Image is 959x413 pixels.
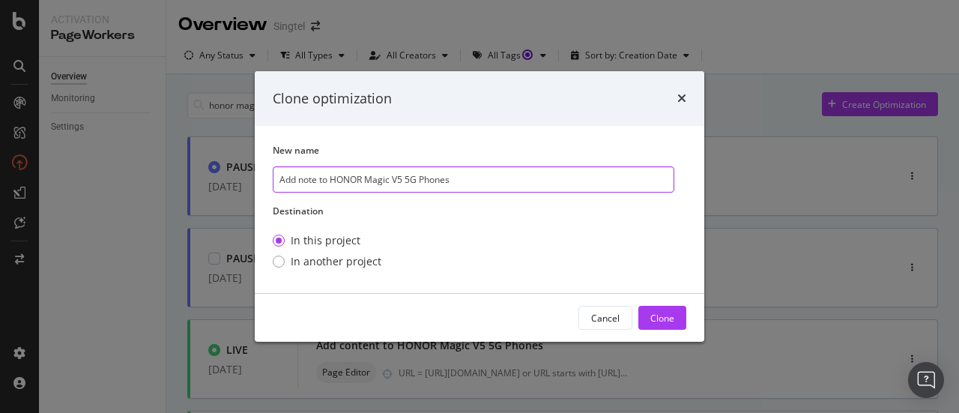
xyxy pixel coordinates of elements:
[291,233,360,248] div: In this project
[273,89,392,109] div: Clone optimization
[291,254,381,269] div: In another project
[273,233,381,248] div: In this project
[638,306,686,330] button: Clone
[273,205,674,217] label: Destination
[591,312,620,325] div: Cancel
[255,71,704,343] div: modal
[650,312,674,325] div: Clone
[273,254,381,269] div: In another project
[908,362,944,398] div: Open Intercom Messenger
[677,89,686,109] div: times
[273,144,674,157] label: New name
[578,306,632,330] button: Cancel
